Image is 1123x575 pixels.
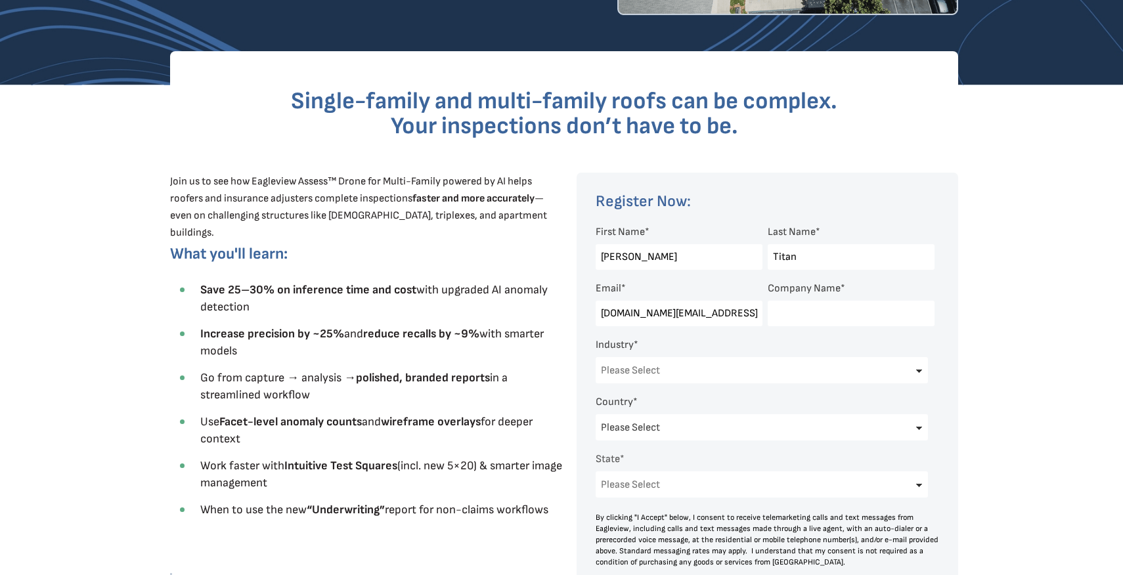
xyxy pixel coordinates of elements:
span: and with smarter models [200,327,544,358]
strong: reduce recalls by ~9% [363,327,479,341]
strong: Intuitive Test Squares [284,459,397,473]
span: with upgraded AI anomaly detection [200,283,548,314]
span: Country [596,396,633,408]
span: What you'll learn: [170,244,288,263]
span: Join us to see how Eagleview Assess™ Drone for Multi-Family powered by AI helps roofers and insur... [170,175,547,239]
span: Go from capture → analysis → in a streamlined workflow [200,371,508,402]
span: State [596,453,620,465]
span: Work faster with (incl. new 5×20) & smarter image management [200,459,562,490]
strong: Facet-level anomaly counts [219,415,362,429]
strong: polished, branded reports [356,371,490,385]
span: Single-family and multi-family roofs can be complex. [291,87,837,116]
span: Last Name [768,226,816,238]
span: Register Now: [596,192,691,211]
span: First Name [596,226,645,238]
strong: Save 25–30% on inference time and cost [200,283,416,297]
span: Use and for deeper context [200,415,533,446]
strong: wireframe overlays [381,415,481,429]
strong: “Underwriting” [307,503,385,517]
span: Your inspections don’t have to be. [391,112,738,140]
span: Company Name [768,282,841,295]
strong: faster and more accurately [412,192,535,205]
span: Email [596,282,621,295]
span: When to use the new report for non-claims workflows [200,503,548,517]
span: Industry [596,339,634,351]
strong: Increase precision by ~25% [200,327,344,341]
div: By clicking "I Accept" below, I consent to receive telemarketing calls and text messages from Eag... [596,512,940,568]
